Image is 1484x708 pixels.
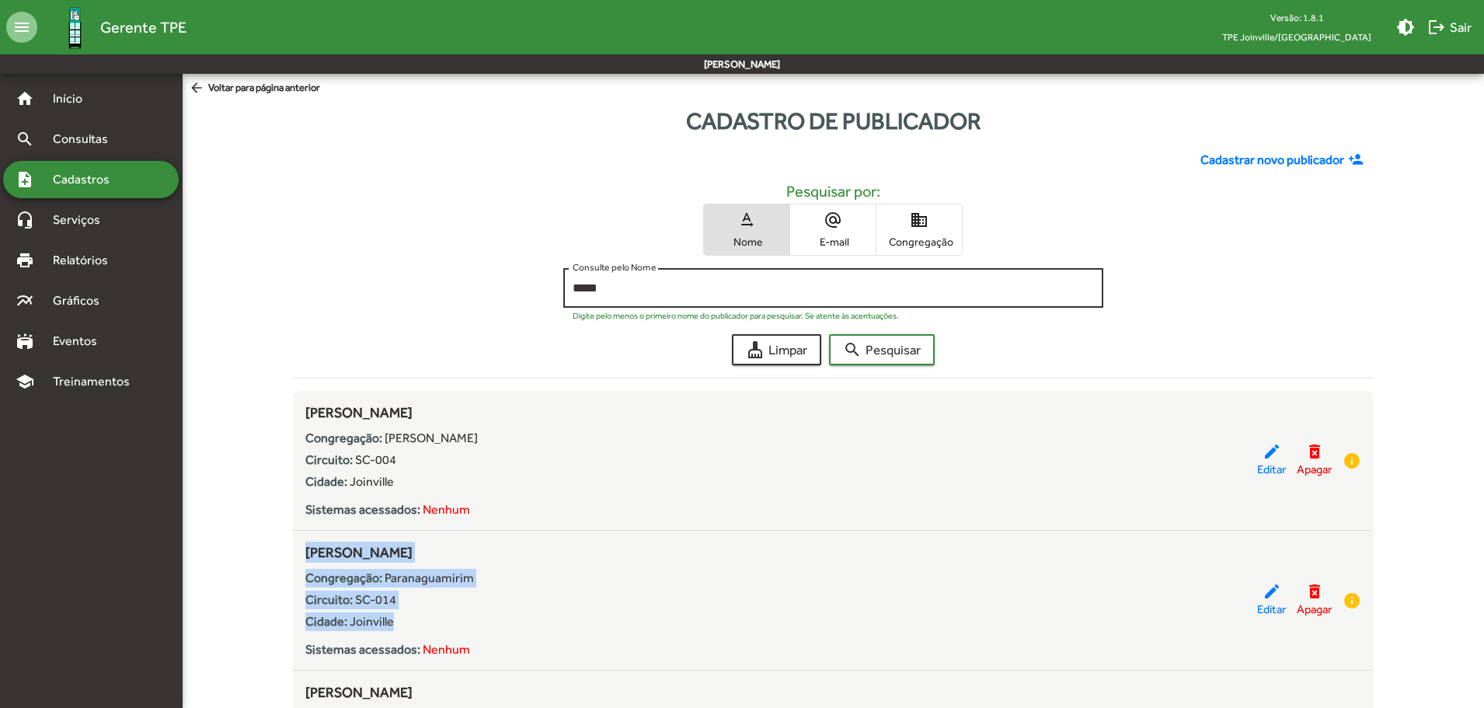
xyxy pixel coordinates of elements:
[44,372,148,391] span: Treinamentos
[44,89,105,108] span: Início
[423,642,470,657] span: Nenhum
[305,431,382,445] strong: Congregação:
[305,404,413,420] span: [PERSON_NAME]
[732,334,821,365] button: Limpar
[746,336,807,364] span: Limpar
[16,372,34,391] mat-icon: school
[385,570,474,585] span: Paranaguamirim
[1263,582,1281,601] mat-icon: edit
[44,291,120,310] span: Gráficos
[305,642,420,657] strong: Sistemas acessados:
[305,570,382,585] strong: Congregação:
[876,204,962,255] button: Congregação
[1396,18,1415,37] mat-icon: brightness_medium
[350,474,394,489] span: Joinville
[385,431,478,445] span: [PERSON_NAME]
[355,592,396,607] span: SC-014
[1343,452,1361,470] mat-icon: info
[704,204,789,255] button: Nome
[843,340,862,359] mat-icon: search
[910,211,928,229] mat-icon: domain
[16,251,34,270] mat-icon: print
[829,334,935,365] button: Pesquisar
[1257,461,1286,479] span: Editar
[37,2,186,53] a: Gerente TPE
[44,251,128,270] span: Relatórios
[1343,591,1361,610] mat-icon: info
[305,684,413,700] span: [PERSON_NAME]
[1257,601,1286,619] span: Editar
[746,340,765,359] mat-icon: cleaning_services
[305,544,413,560] span: [PERSON_NAME]
[843,336,921,364] span: Pesquisar
[737,211,756,229] mat-icon: text_rotation_none
[183,103,1484,138] div: Cadastro de publicador
[1348,152,1367,169] mat-icon: person_add
[1200,151,1344,169] span: Cadastrar novo publicador
[1263,442,1281,461] mat-icon: edit
[355,452,396,467] span: SC-004
[50,2,100,53] img: Logo
[305,474,347,489] strong: Cidade:
[1305,582,1324,601] mat-icon: delete_forever
[305,592,353,607] strong: Circuito:
[305,452,353,467] strong: Circuito:
[423,502,470,517] span: Nenhum
[44,170,130,189] span: Cadastros
[708,235,786,249] span: Nome
[305,182,1362,201] h5: Pesquisar por:
[1210,8,1384,27] div: Versão: 1.8.1
[189,80,208,97] mat-icon: arrow_back
[1421,13,1478,41] button: Sair
[16,130,34,148] mat-icon: search
[44,130,128,148] span: Consultas
[16,170,34,189] mat-icon: note_add
[573,311,899,320] mat-hint: Digite pelo menos o primeiro nome do publicador para pesquisar. Se atente às acentuações.
[1427,13,1472,41] span: Sair
[1210,27,1384,47] span: TPE Joinville/[GEOGRAPHIC_DATA]
[305,502,420,517] strong: Sistemas acessados:
[16,211,34,229] mat-icon: headset_mic
[350,614,394,629] span: Joinville
[189,80,320,97] span: Voltar para página anterior
[100,15,186,40] span: Gerente TPE
[305,614,347,629] strong: Cidade:
[16,332,34,351] mat-icon: stadium
[6,12,37,43] mat-icon: menu
[16,291,34,310] mat-icon: multiline_chart
[16,89,34,108] mat-icon: home
[790,204,876,255] button: E-mail
[1427,18,1446,37] mat-icon: logout
[1305,442,1324,461] mat-icon: delete_forever
[880,235,958,249] span: Congregação
[44,211,121,229] span: Serviços
[824,211,842,229] mat-icon: alternate_email
[1297,461,1332,479] span: Apagar
[794,235,872,249] span: E-mail
[44,332,118,351] span: Eventos
[1297,601,1332,619] span: Apagar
